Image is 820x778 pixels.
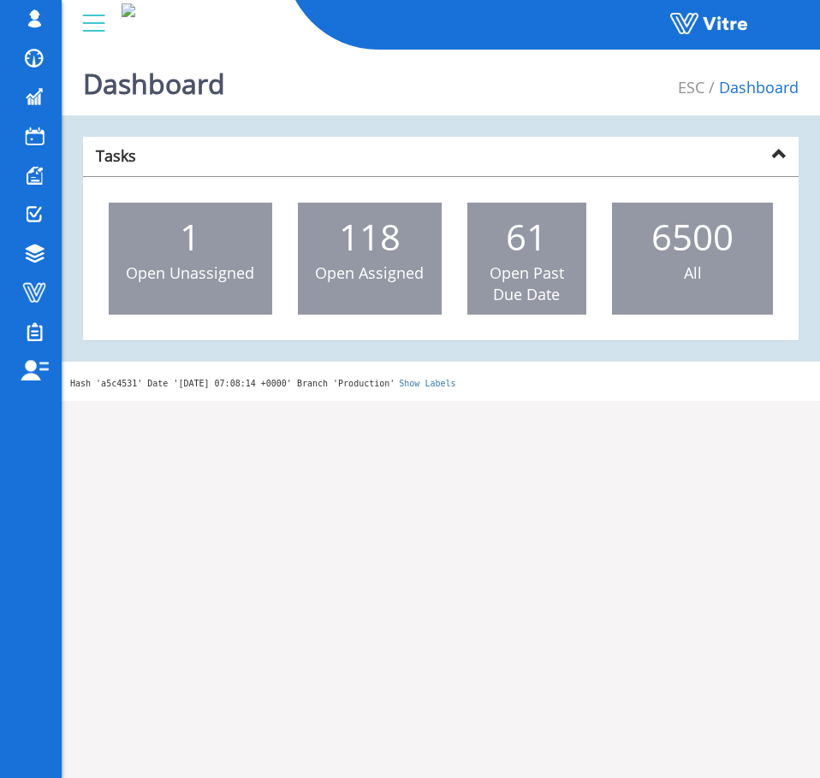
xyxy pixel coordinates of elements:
span: Open Past Due Date [490,262,564,305]
img: 5c6ae8a7-d6f6-4a30-937e-a06d5953f477.jpg [122,3,135,17]
a: ESC [678,77,704,97]
span: All [684,262,702,283]
span: 1 [180,212,200,261]
a: 118 Open Assigned [298,203,442,293]
li: Dashboard [704,77,799,99]
span: Open Unassigned [126,262,254,283]
a: 6500 All [612,203,773,293]
a: 61 Open Past Due Date [467,203,587,315]
a: 1 Open Unassigned [109,203,272,293]
span: 61 [506,212,547,261]
span: 118 [339,212,401,261]
span: Hash 'a5c4531' Date '[DATE] 07:08:14 +0000' Branch 'Production' [70,379,395,388]
a: Show Labels [399,379,455,388]
strong: Tasks [96,145,136,166]
span: 6500 [651,212,734,261]
h1: Dashboard [83,43,225,115]
span: Open Assigned [315,262,424,283]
